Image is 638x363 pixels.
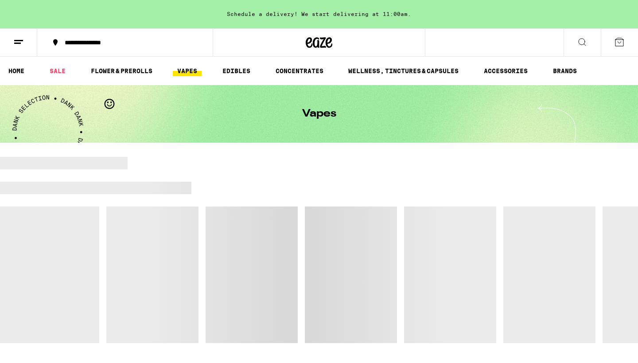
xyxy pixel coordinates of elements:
[302,109,336,119] h1: Vapes
[45,66,70,76] a: SALE
[173,66,202,76] a: VAPES
[479,66,532,76] a: ACCESSORIES
[4,66,29,76] a: HOME
[271,66,328,76] a: CONCENTRATES
[86,66,157,76] a: FLOWER & PREROLLS
[218,66,255,76] a: EDIBLES
[344,66,463,76] a: WELLNESS, TINCTURES & CAPSULES
[549,66,581,76] a: BRANDS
